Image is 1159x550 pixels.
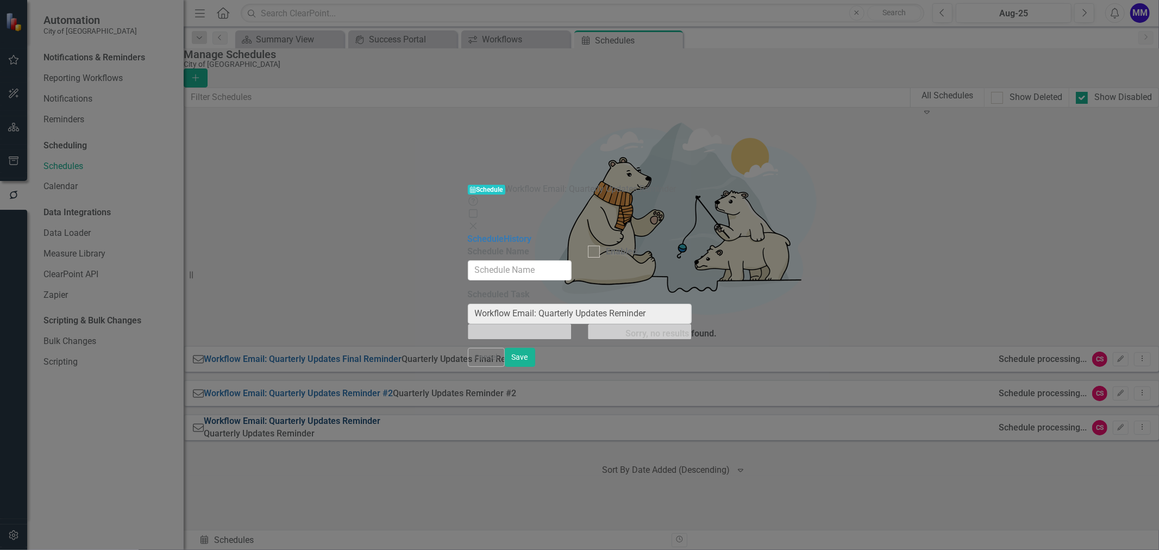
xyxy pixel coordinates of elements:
[505,348,535,367] button: Save
[504,234,532,244] a: History
[468,260,572,280] input: Schedule Name
[468,289,692,301] label: Scheduled Task
[505,184,676,194] span: Workflow Email: Quarterly Updates Reminder
[468,234,504,244] a: Schedule
[468,185,505,195] span: Schedule
[468,348,505,367] button: Cancel
[606,246,638,258] div: Enabled
[468,246,572,258] label: Schedule Name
